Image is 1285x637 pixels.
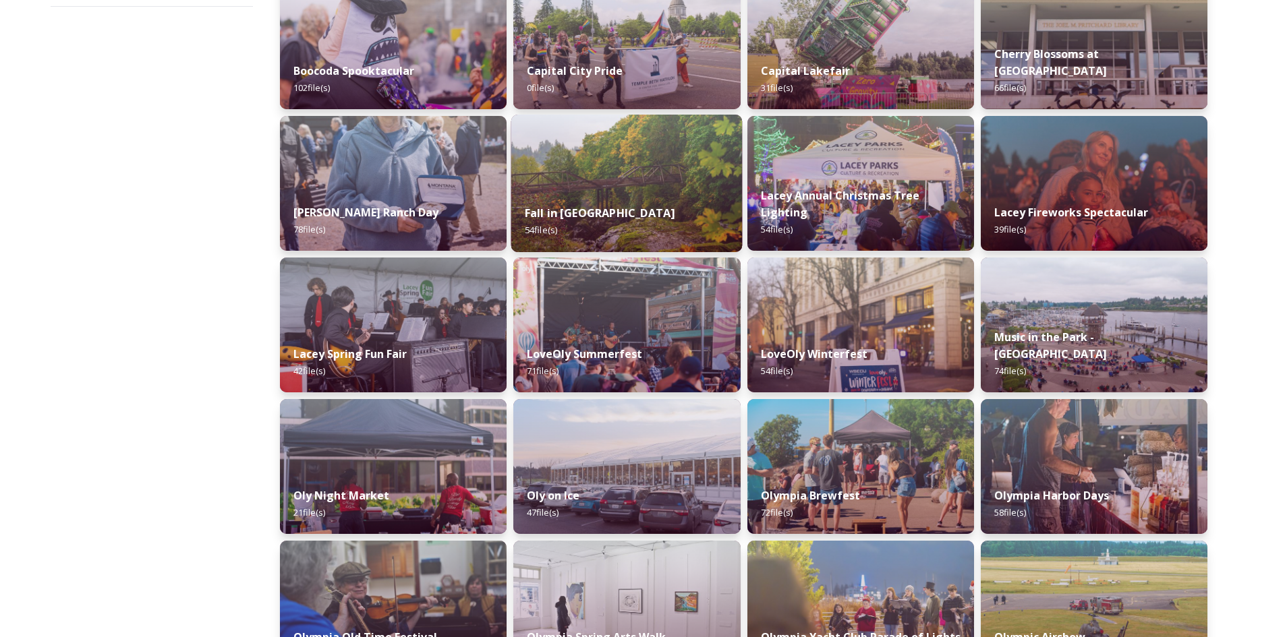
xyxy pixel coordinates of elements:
span: 42 file(s) [293,365,325,377]
strong: Oly Night Market [293,488,389,503]
span: 102 file(s) [293,82,330,94]
strong: Olympia Brewfest [761,488,860,503]
strong: LoveOly Summerfest [527,346,642,361]
strong: Lacey Spring Fun Fair [293,346,407,361]
span: 74 file(s) [994,365,1026,377]
span: 47 file(s) [527,506,559,518]
span: 21 file(s) [293,506,325,518]
strong: LoveOly Winterfest [761,346,867,361]
strong: Music in the Park - [GEOGRAPHIC_DATA] [994,330,1107,361]
img: 7925164d-2f9b-4b48-877d-d64143e2d1d0.jpg [280,399,507,534]
strong: Cherry Blossoms at [GEOGRAPHIC_DATA] [994,47,1107,78]
strong: [PERSON_NAME] Ranch Day [293,205,438,220]
img: 26255b06-6b32-4dc0-963a-667fe891456d.jpg [981,399,1207,534]
img: a9f48ca0-fed0-413c-a504-1c663877655a.jpg [513,399,740,534]
img: 823b990b-eeba-43bf-983c-afe599b3890c.jpg [981,116,1207,251]
strong: Lacey Annual Christmas Tree Lighting [761,188,919,220]
span: 31 file(s) [761,82,793,94]
img: 51f506b8-f267-401a-9e29-2b4c7e7ef4b8.jpg [747,116,974,251]
span: 58 file(s) [994,506,1026,518]
span: 66 file(s) [994,82,1026,94]
span: 72 file(s) [761,506,793,518]
img: 47863275-762f-4daf-aed7-d5513a1911ce.jpg [747,399,974,534]
strong: Lacey Fireworks Spectacular [994,205,1148,220]
img: 6b6f60ce-a974-4416-aa53-6884261392b2.jpg [513,257,740,392]
strong: Fall in [GEOGRAPHIC_DATA] [525,206,675,220]
strong: Boocoda Spooktacular [293,63,414,78]
strong: Olympia Harbor Days [994,488,1109,503]
span: 78 file(s) [293,223,325,235]
img: 114c6537-c54c-4cda-af2c-6cd8f92b8b69.jpg [981,257,1207,392]
img: b2970ade-8938-49e1-b037-13e2dea33c6a.jpg [747,257,974,392]
strong: Oly on Ice [527,488,579,503]
span: 71 file(s) [527,365,559,377]
span: 54 file(s) [525,224,557,236]
span: 0 file(s) [527,82,554,94]
span: 54 file(s) [761,223,793,235]
img: 823c9382-b776-4b1f-b402-035f844d5761.jpg [511,115,743,252]
strong: Capital City Pride [527,63,623,78]
img: 01ec43dc-1005-4dd4-b804-00a8354e860b.jpg [280,257,507,392]
span: 39 file(s) [994,223,1026,235]
strong: Capital Lakefair [761,63,850,78]
img: 24e5af3a-7ab0-4d58-92f2-b560957fec0c.jpg [280,116,507,251]
span: 54 file(s) [761,365,793,377]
